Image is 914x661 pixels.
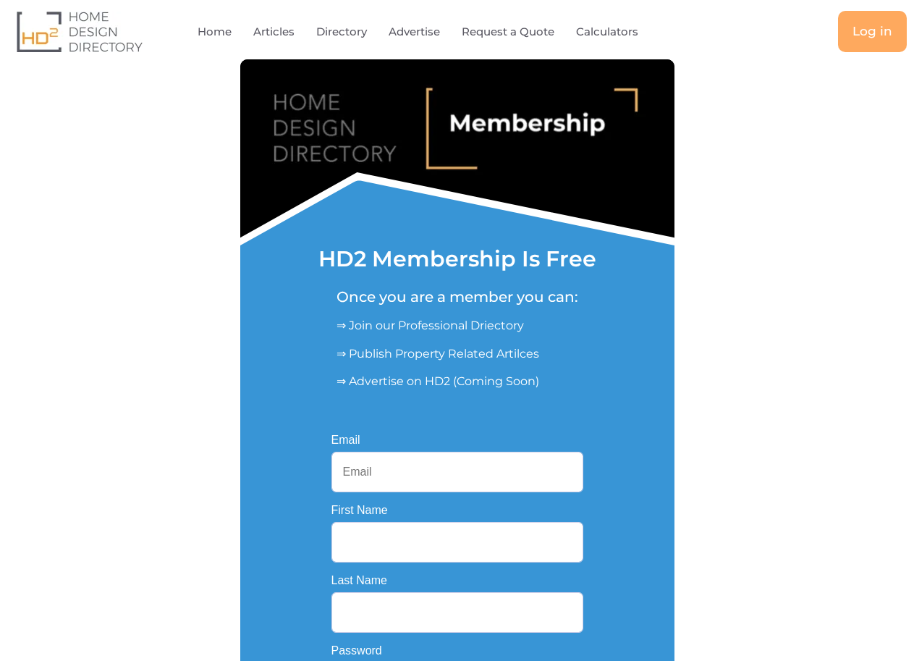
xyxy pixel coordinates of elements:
[337,317,578,334] p: ⇒ Join our Professional Driectory
[331,434,360,446] label: Email
[337,345,578,363] p: ⇒ Publish Property Related Artilces
[253,15,295,49] a: Articles
[852,25,892,38] span: Log in
[389,15,440,49] a: Advertise
[198,15,232,49] a: Home
[838,11,907,52] a: Log in
[316,15,367,49] a: Directory
[576,15,638,49] a: Calculators
[331,575,387,586] label: Last Name
[337,288,578,306] h5: Once you are a member you can:
[462,15,554,49] a: Request a Quote
[331,645,382,657] label: Password
[331,452,583,492] input: Email
[337,373,578,390] p: ⇒ Advertise on HD2 (Coming Soon)
[318,248,596,270] h1: HD2 Membership Is Free
[187,15,682,49] nav: Menu
[331,505,388,516] label: First Name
